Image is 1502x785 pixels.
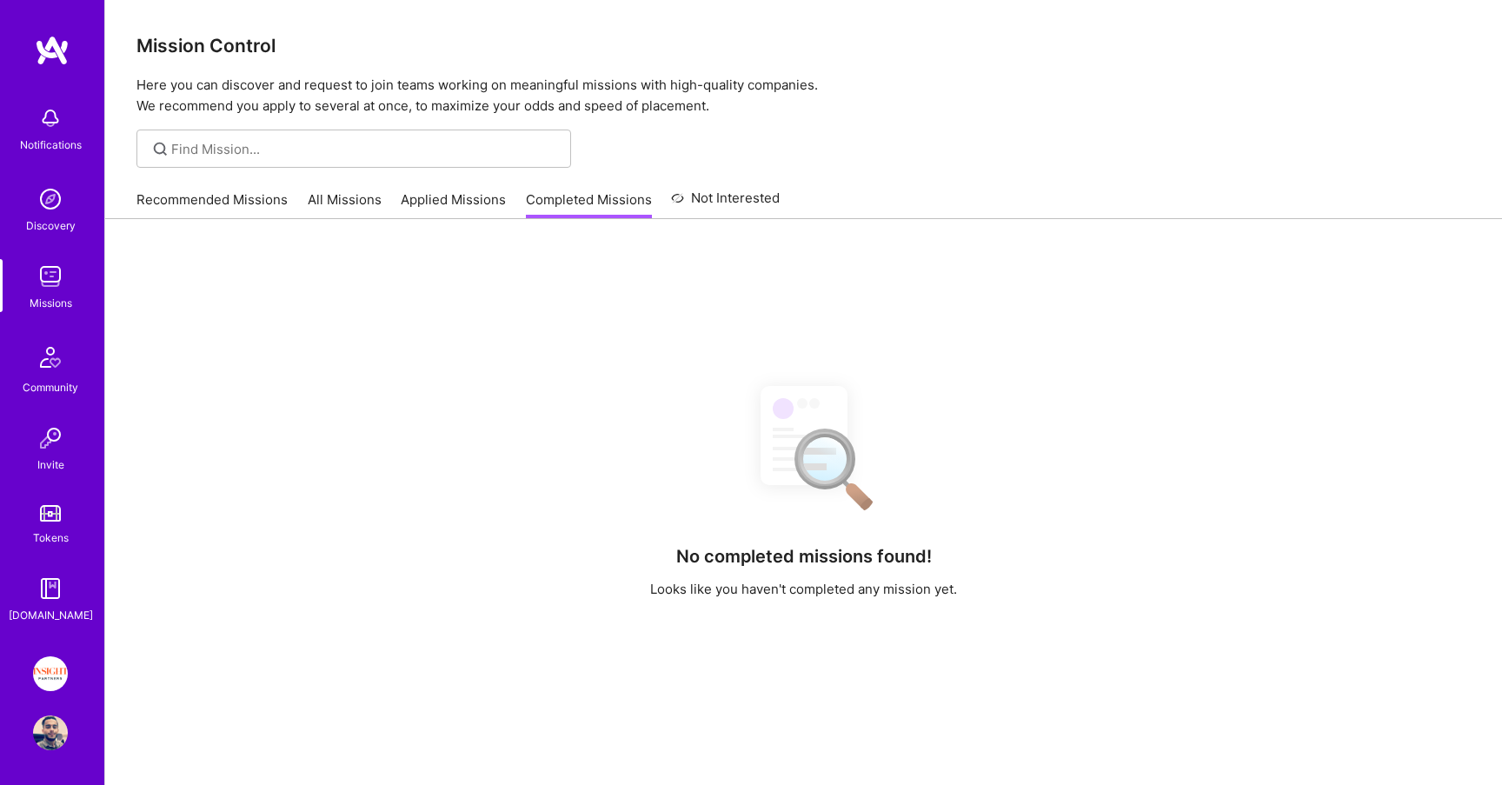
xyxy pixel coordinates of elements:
input: overall type: UNKNOWN_TYPE server type: NO_SERVER_DATA heuristic type: UNKNOWN_TYPE label: Find M... [171,140,558,158]
p: Looks like you haven't completed any mission yet. [650,580,957,598]
div: [DOMAIN_NAME] [9,606,93,624]
img: Insight Partners: Data & AI - Sourcing [33,656,68,691]
img: discovery [33,182,68,216]
img: logo [35,35,70,66]
div: Missions [30,294,72,312]
img: bell [33,101,68,136]
h4: No completed missions found! [676,546,932,567]
a: Applied Missions [401,190,506,219]
a: Completed Missions [526,190,652,219]
img: tokens [40,505,61,522]
div: Invite [37,456,64,474]
a: Not Interested [671,188,780,219]
img: User Avatar [33,715,68,750]
div: Discovery [26,216,76,235]
img: No Results [730,370,878,522]
div: Tokens [33,529,69,547]
img: teamwork [33,259,68,294]
a: All Missions [308,190,382,219]
img: Invite [33,421,68,456]
p: Here you can discover and request to join teams working on meaningful missions with high-quality ... [136,75,1471,116]
img: guide book [33,571,68,606]
a: Insight Partners: Data & AI - Sourcing [29,656,72,691]
i: icon SearchGrey [150,139,170,159]
a: Recommended Missions [136,190,288,219]
div: Notifications [20,136,82,154]
div: Community [23,378,78,396]
h3: Mission Control [136,35,1471,57]
a: User Avatar [29,715,72,750]
img: Community [30,336,71,378]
